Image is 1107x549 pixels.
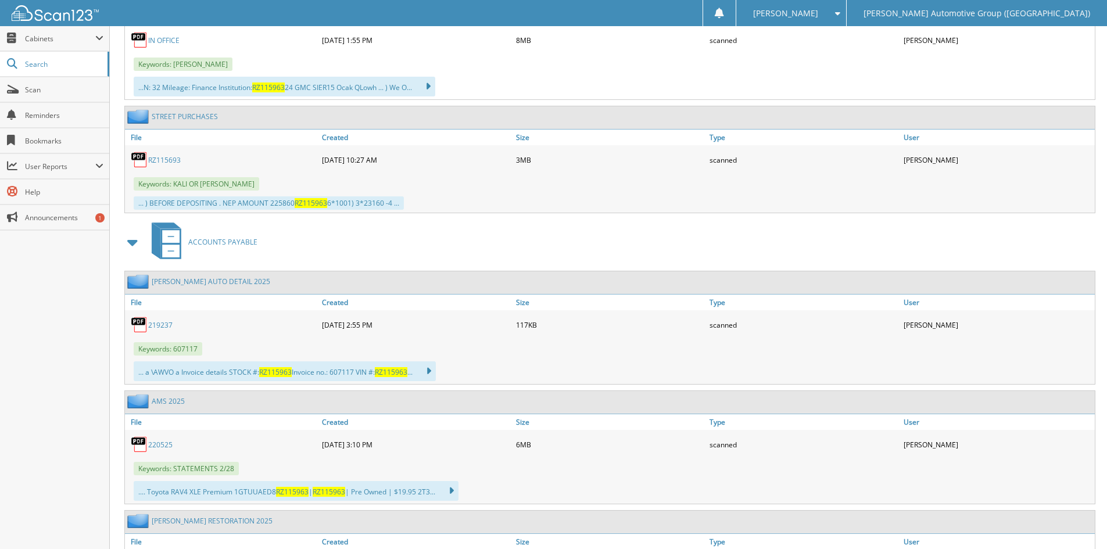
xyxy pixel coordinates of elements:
[276,487,309,497] span: RZ115963
[707,130,901,145] a: Type
[707,313,901,336] div: scanned
[134,481,458,501] div: .... Toyota RAV4 XLE Premium 1GTUUAED8 | | Pre Owned | $19.95 2T3...
[134,177,259,191] span: Keywords: KALI OR [PERSON_NAME]
[152,396,185,406] a: AMS 2025
[127,394,152,408] img: folder2.png
[127,274,152,289] img: folder2.png
[513,414,707,430] a: Size
[319,433,513,456] div: [DATE] 3:10 PM
[125,130,319,145] a: File
[901,130,1095,145] a: User
[901,433,1095,456] div: [PERSON_NAME]
[707,433,901,456] div: scanned
[513,28,707,52] div: 8MB
[125,295,319,310] a: File
[145,219,257,265] a: ACCOUNTS PAYABLE
[188,237,257,247] span: ACCOUNTS PAYABLE
[252,82,285,92] span: RZ115963
[375,367,407,377] span: RZ115963
[152,277,270,286] a: [PERSON_NAME] AUTO DETAIL 2025
[134,77,435,96] div: ...N: 32 Mileage: Finance Institution: 24 GMC SIER15 Ocak QLowh ... ) We O...
[319,313,513,336] div: [DATE] 2:55 PM
[901,414,1095,430] a: User
[95,213,105,223] div: 1
[25,187,103,197] span: Help
[148,35,180,45] a: IN OFFICE
[513,433,707,456] div: 6MB
[127,109,152,124] img: folder2.png
[259,367,292,377] span: RZ115963
[707,148,901,171] div: scanned
[707,414,901,430] a: Type
[319,148,513,171] div: [DATE] 10:27 AM
[148,155,181,165] a: RZ115693
[901,148,1095,171] div: [PERSON_NAME]
[513,130,707,145] a: Size
[319,130,513,145] a: Created
[513,148,707,171] div: 3MB
[319,414,513,430] a: Created
[707,28,901,52] div: scanned
[513,313,707,336] div: 117KB
[295,198,327,208] span: RZ115963
[131,316,148,333] img: PDF.png
[25,162,95,171] span: User Reports
[134,342,202,356] span: Keywords: 607117
[152,112,218,121] a: STREET PURCHASES
[134,361,436,381] div: ... a \AWVO a Invoice details STOCK #: Invoice no.: 607117 VIN #: ...
[319,28,513,52] div: [DATE] 1:55 PM
[25,110,103,120] span: Reminders
[131,151,148,168] img: PDF.png
[25,59,102,69] span: Search
[148,440,173,450] a: 220525
[901,313,1095,336] div: [PERSON_NAME]
[319,295,513,310] a: Created
[131,31,148,49] img: PDF.png
[125,414,319,430] a: File
[25,213,103,223] span: Announcements
[901,295,1095,310] a: User
[25,85,103,95] span: Scan
[134,462,239,475] span: Keywords: STATEMENTS 2/28
[901,28,1095,52] div: [PERSON_NAME]
[127,514,152,528] img: folder2.png
[148,320,173,330] a: 219237
[753,10,818,17] span: [PERSON_NAME]
[25,136,103,146] span: Bookmarks
[131,436,148,453] img: PDF.png
[313,487,345,497] span: RZ115963
[134,196,404,210] div: ... ) BEFORE DEPOSITING . NEP AMOUNT 225860 6*1001) 3*23160 -4 ...
[707,295,901,310] a: Type
[152,516,273,526] a: [PERSON_NAME] RESTORATION 2025
[513,295,707,310] a: Size
[864,10,1090,17] span: [PERSON_NAME] Automotive Group ([GEOGRAPHIC_DATA])
[134,58,232,71] span: Keywords: [PERSON_NAME]
[12,5,99,21] img: scan123-logo-white.svg
[25,34,95,44] span: Cabinets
